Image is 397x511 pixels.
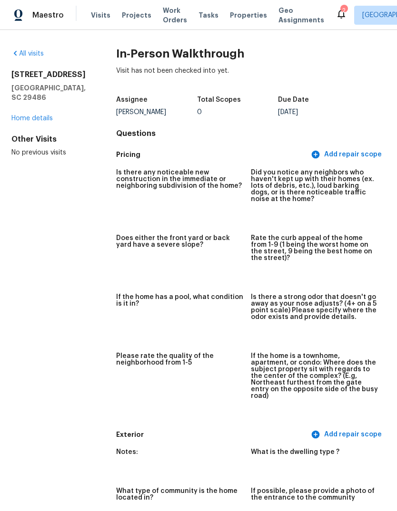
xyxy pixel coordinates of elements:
[116,150,309,160] h5: Pricing
[11,50,44,57] a: All visits
[116,169,243,189] h5: Is there any noticeable new construction in the immediate or neighboring subdivision of the home?
[116,353,243,366] h5: Please rate the quality of the neighborhood from 1-5
[309,146,386,164] button: Add repair scope
[278,109,359,116] div: [DATE]
[251,235,378,261] h5: Rate the curb appeal of the home from 1-9 (1 being the worst home on the street, 9 being the best...
[116,488,243,501] h5: What type of community is the home located in?
[116,96,148,103] h5: Assignee
[340,6,347,15] div: 2
[251,169,378,202] h5: Did you notice any neighbors who haven't kept up with their homes (ex. lots of debris, etc.), lou...
[197,96,241,103] h5: Total Scopes
[11,115,53,122] a: Home details
[32,10,64,20] span: Maestro
[251,449,339,455] h5: What is the dwelling type ?
[91,10,110,20] span: Visits
[11,149,66,156] span: No previous visits
[116,109,197,116] div: [PERSON_NAME]
[197,109,278,116] div: 0
[309,426,386,444] button: Add repair scope
[116,49,386,58] h2: In-Person Walkthrough
[163,6,187,25] span: Work Orders
[122,10,151,20] span: Projects
[116,129,386,138] h4: Questions
[116,294,243,307] h5: If the home has a pool, what condition is it in?
[230,10,267,20] span: Properties
[116,430,309,440] h5: Exterior
[11,70,86,79] h2: [STREET_ADDRESS]
[251,294,378,320] h5: Is there a strong odor that doesn't go away as your nose adjusts? (4+ on a 5 point scale) Please ...
[251,488,378,501] h5: If possible, please provide a photo of the entrance to the community
[313,149,382,161] span: Add repair scope
[116,235,243,248] h5: Does either the front yard or back yard have a severe slope?
[278,6,324,25] span: Geo Assignments
[11,83,86,102] h5: [GEOGRAPHIC_DATA], SC 29486
[251,353,378,399] h5: If the home is a townhome, apartment, or condo: Where does the subject property sit with regards ...
[116,449,138,455] h5: Notes:
[278,96,309,103] h5: Due Date
[313,429,382,441] span: Add repair scope
[198,12,218,19] span: Tasks
[116,66,386,91] div: Visit has not been checked into yet.
[11,135,86,144] div: Other Visits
